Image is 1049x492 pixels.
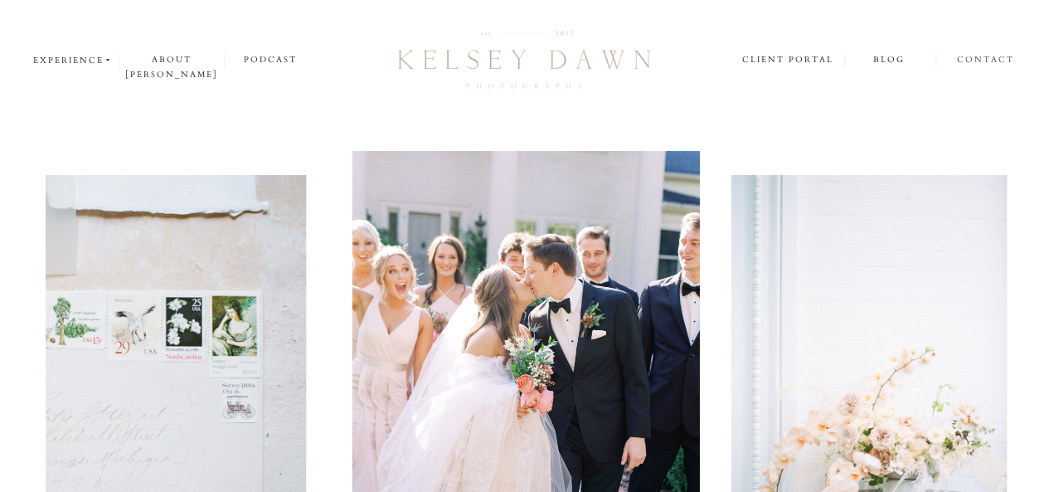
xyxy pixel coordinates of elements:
a: podcast [225,52,316,68]
a: experience [33,53,114,68]
a: about [PERSON_NAME] [120,52,224,68]
a: contact [957,52,1015,69]
a: client portal [742,52,836,70]
a: blog [844,52,935,68]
